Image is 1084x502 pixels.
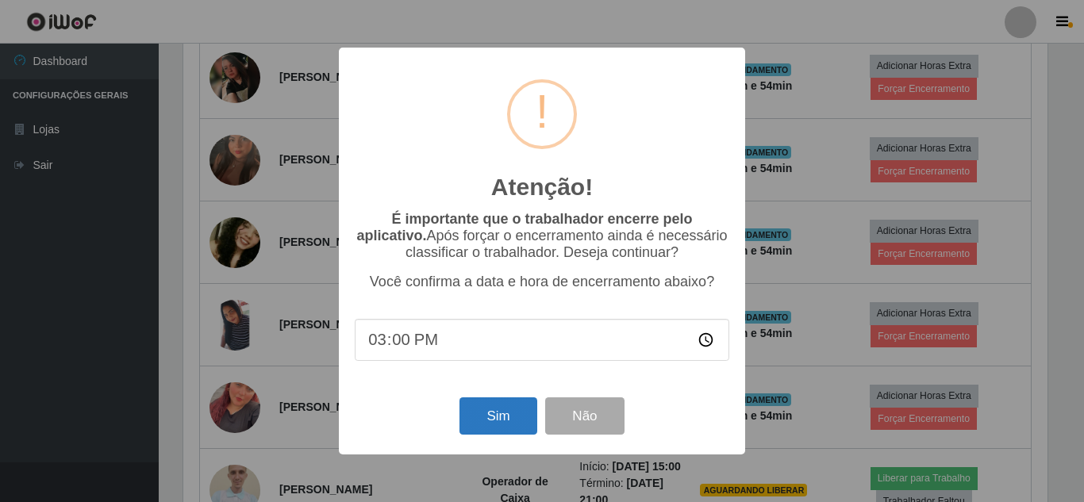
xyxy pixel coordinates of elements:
button: Sim [459,397,536,435]
h2: Atenção! [491,173,593,201]
p: Você confirma a data e hora de encerramento abaixo? [355,274,729,290]
b: É importante que o trabalhador encerre pelo aplicativo. [356,211,692,243]
p: Após forçar o encerramento ainda é necessário classificar o trabalhador. Deseja continuar? [355,211,729,261]
button: Não [545,397,624,435]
